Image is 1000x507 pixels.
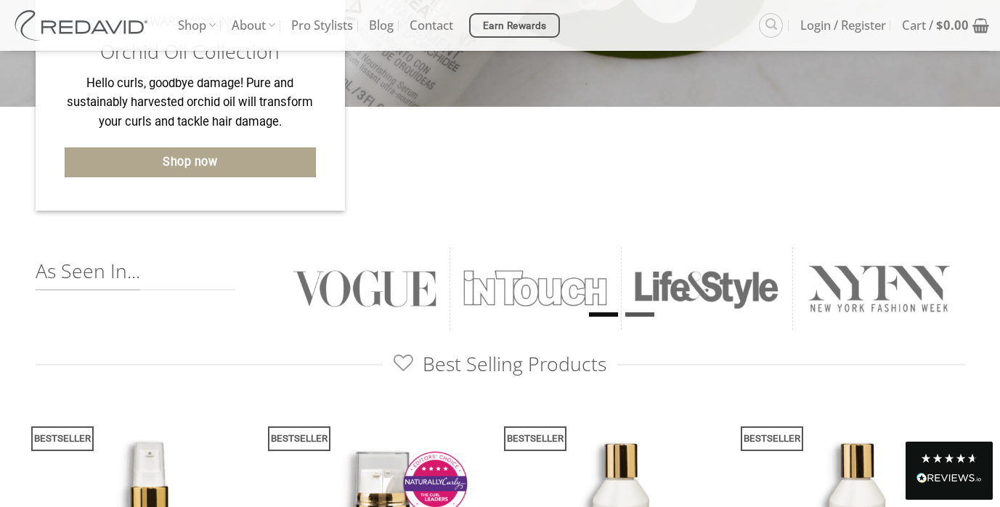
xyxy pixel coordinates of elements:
[759,13,783,37] a: Search
[916,470,982,489] div: Read All Reviews
[65,147,317,177] a: Shop now
[11,10,156,41] img: REDAVID Salon Products | United States
[65,39,317,65] h2: Orchid Oil Collection
[36,259,140,291] span: As Seen In...
[920,453,978,464] div: 4.8 Stars
[65,74,317,132] p: Hello curls, goodbye damage! Pure and sustainably harvested orchid oil will transform your curls ...
[916,473,982,483] img: REVIEWS.io
[625,312,654,317] li: Page dot 2
[589,312,618,317] li: Page dot 1
[163,153,217,171] span: Shop now
[936,17,969,33] bdi: 0.00
[936,17,943,33] span: $
[800,7,886,44] span: Login / Register
[469,13,560,38] a: Earn Rewards
[394,352,606,377] span: Best Selling Products
[906,442,993,500] div: Read All Reviews
[902,7,969,44] span: Cart /
[483,18,547,34] span: Earn Rewards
